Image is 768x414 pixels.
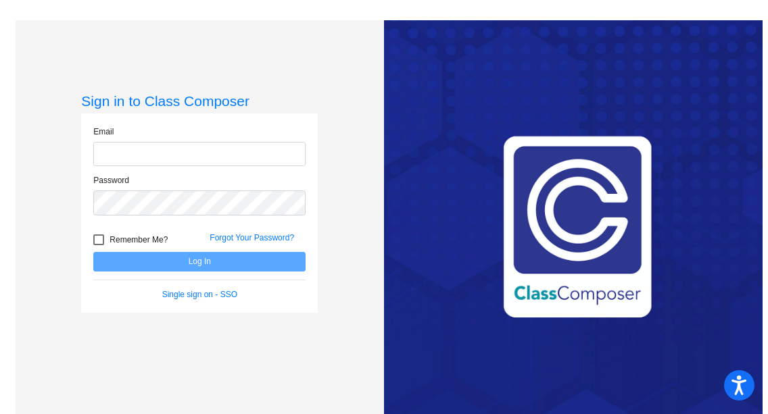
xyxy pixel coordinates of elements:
label: Password [93,174,129,186]
h3: Sign in to Class Composer [81,93,318,109]
a: Single sign on - SSO [162,290,237,299]
span: Remember Me? [110,232,168,248]
label: Email [93,126,114,138]
button: Log In [93,252,306,271]
a: Forgot Your Password? [210,233,294,242]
